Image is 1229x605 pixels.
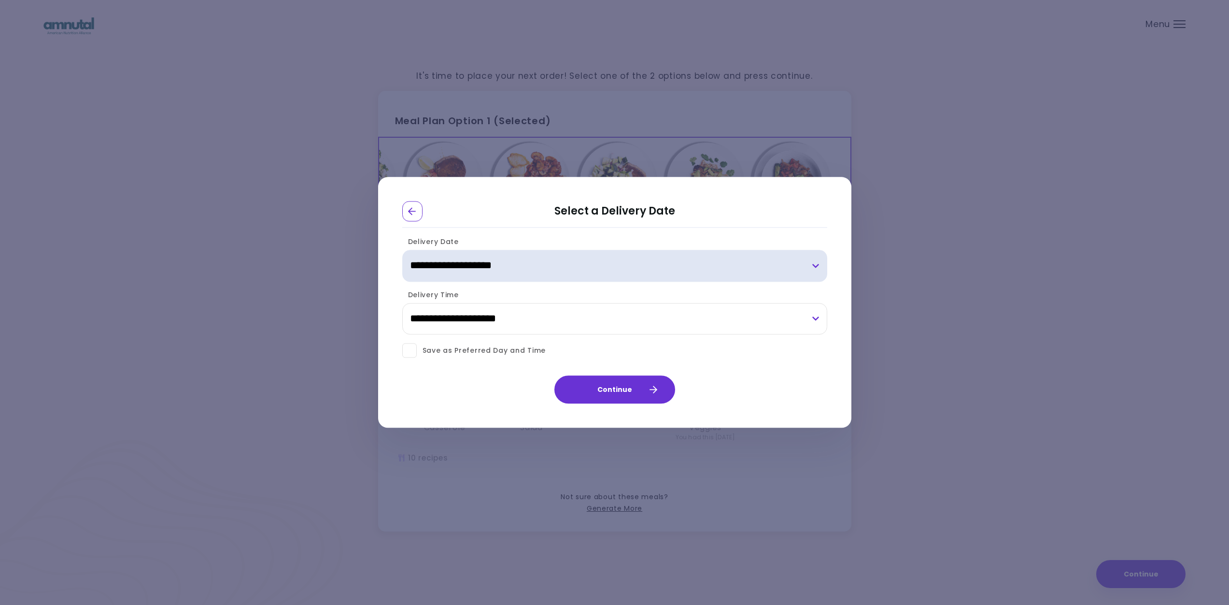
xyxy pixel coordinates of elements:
[402,237,459,246] label: Delivery Date
[554,376,675,404] button: Continue
[402,290,459,300] label: Delivery Time
[417,345,546,357] span: Save as Preferred Day and Time
[402,201,423,221] div: Go Back
[402,201,827,228] h2: Select a Delivery Date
